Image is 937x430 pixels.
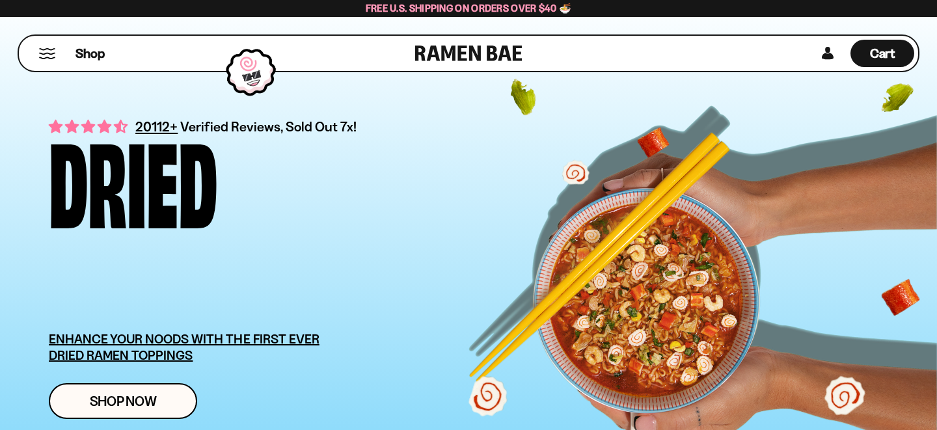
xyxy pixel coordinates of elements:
div: Dried [49,133,217,222]
span: Shop Now [90,394,157,408]
span: Shop [75,45,105,62]
button: Mobile Menu Trigger [38,48,56,59]
a: Cart [850,36,914,71]
span: Verified Reviews, Sold Out 7x! [180,118,357,135]
a: Shop [75,40,105,67]
span: Cart [870,46,895,61]
a: Shop Now [49,383,197,419]
span: Free U.S. Shipping on Orders over $40 🍜 [366,2,572,14]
